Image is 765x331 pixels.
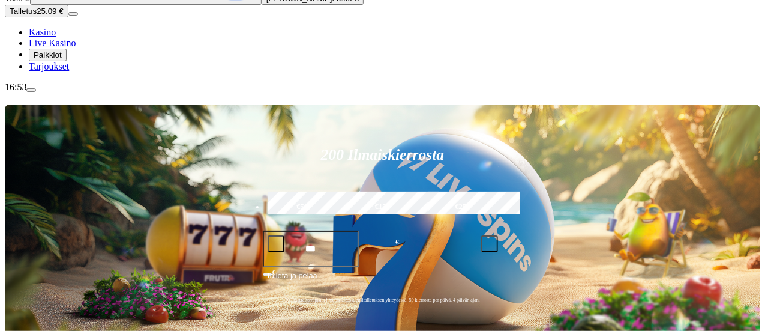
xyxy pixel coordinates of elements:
[37,7,63,16] span: 25.09 €
[5,27,760,72] nav: Main menu
[481,235,498,252] button: plus icon
[263,269,503,292] button: Talleta ja pelaa
[29,49,67,61] button: Palkkiot
[268,235,284,252] button: minus icon
[29,38,76,48] a: Live Kasino
[272,269,276,276] span: €
[425,190,501,225] label: €250
[395,237,399,248] span: €
[34,50,62,59] span: Palkkiot
[10,7,37,16] span: Talletus
[5,82,26,92] span: 16:53
[344,190,421,225] label: €150
[68,12,78,16] button: menu
[5,5,68,17] button: Talletusplus icon25.09 €
[29,27,56,37] a: Kasino
[266,270,317,291] span: Talleta ja pelaa
[29,61,69,71] a: Tarjoukset
[26,88,36,92] button: menu
[265,190,341,225] label: €50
